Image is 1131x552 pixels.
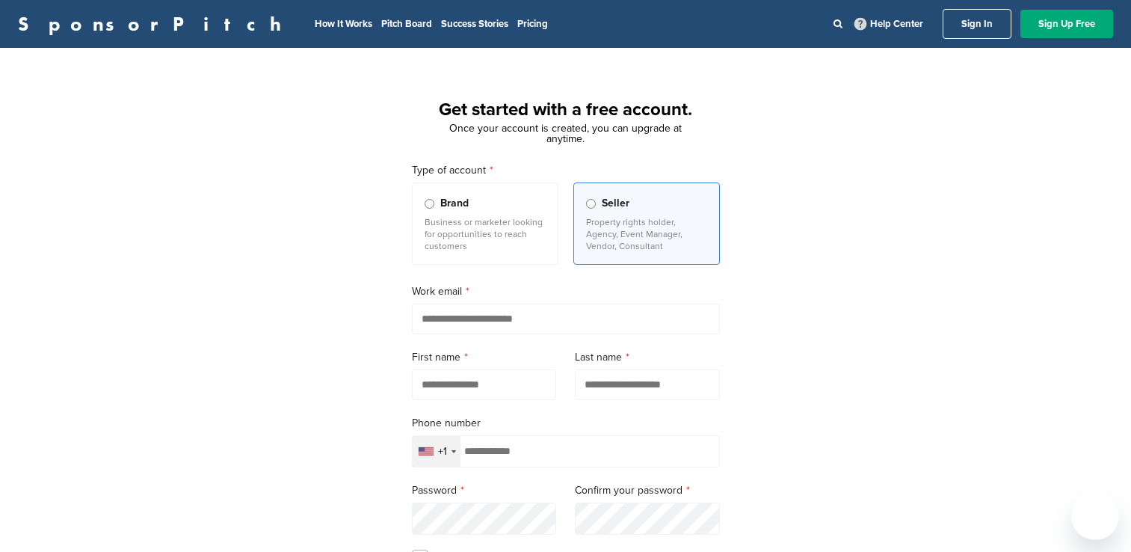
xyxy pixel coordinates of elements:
label: First name [412,349,557,366]
input: Brand Business or marketer looking for opportunities to reach customers [425,199,434,209]
label: Last name [575,349,720,366]
iframe: Button to launch messaging window [1071,492,1119,540]
a: Success Stories [441,18,508,30]
span: Brand [440,195,469,212]
h1: Get started with a free account. [394,96,738,123]
a: Help Center [851,15,926,33]
label: Confirm your password [575,482,720,499]
a: How It Works [315,18,372,30]
div: Selected country [413,436,460,467]
div: +1 [438,447,447,457]
a: Sign In [943,9,1011,39]
span: Once your account is created, you can upgrade at anytime. [449,122,682,145]
p: Property rights holder, Agency, Event Manager, Vendor, Consultant [586,216,707,252]
a: Pitch Board [381,18,432,30]
label: Password [412,482,557,499]
span: Seller [602,195,629,212]
label: Phone number [412,415,720,432]
a: Sign Up Free [1020,10,1113,38]
label: Work email [412,283,720,300]
a: Pricing [517,18,548,30]
p: Business or marketer looking for opportunities to reach customers [425,216,546,252]
label: Type of account [412,162,720,179]
input: Seller Property rights holder, Agency, Event Manager, Vendor, Consultant [586,199,596,209]
a: SponsorPitch [18,14,291,34]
